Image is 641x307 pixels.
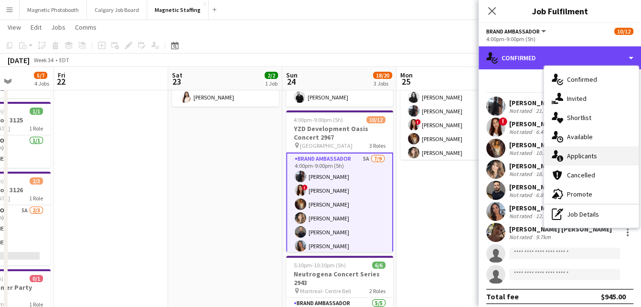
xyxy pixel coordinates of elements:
[369,142,385,149] span: 3 Roles
[265,80,278,87] div: 1 Job
[509,128,534,135] div: Not rated
[47,21,69,33] a: Jobs
[486,28,540,35] span: Brand Ambassador
[400,60,507,204] app-card-role: Brand Ambassador9/94:00pm-9:00pm (5h)[PERSON_NAME][PERSON_NAME][PERSON_NAME]![PERSON_NAME][PERSON...
[147,0,209,19] button: Magnetic Staffing
[486,292,519,301] div: Total fee
[300,142,353,149] span: [GEOGRAPHIC_DATA]
[534,191,553,198] div: 6.8km
[544,70,639,89] div: Confirmed
[509,99,560,107] div: [PERSON_NAME]
[544,89,639,108] div: Invited
[509,162,560,170] div: [PERSON_NAME]
[479,46,641,69] div: Confirmed
[294,116,343,123] span: 4:00pm-9:00pm (5h)
[51,23,65,32] span: Jobs
[366,116,385,123] span: 10/12
[87,0,147,19] button: Calgary Job Board
[286,71,298,79] span: Sun
[544,108,639,127] div: Shortlist
[534,149,556,156] div: 10.2km
[285,76,298,87] span: 24
[544,165,639,185] div: Cancelled
[544,185,639,204] div: Promote
[534,107,556,114] div: 21.1km
[34,80,49,87] div: 4 Jobs
[544,146,639,165] div: Applicants
[400,71,413,79] span: Mon
[509,225,612,233] div: [PERSON_NAME] [PERSON_NAME]
[34,72,47,79] span: 5/7
[20,0,87,19] button: Magnetic Photobooth
[59,56,69,64] div: EDT
[614,28,633,35] span: 10/12
[30,177,43,185] span: 2/3
[29,125,43,132] span: 1 Role
[509,233,534,241] div: Not rated
[56,76,65,87] span: 22
[58,71,65,79] span: Fri
[32,56,55,64] span: Week 34
[31,23,42,32] span: Edit
[601,292,626,301] div: $945.00
[373,72,392,79] span: 18/20
[8,55,30,65] div: [DATE]
[534,212,556,219] div: 12.8km
[479,5,641,17] h3: Job Fulfilment
[509,120,560,128] div: [PERSON_NAME]
[172,71,182,79] span: Sat
[399,76,413,87] span: 25
[486,35,633,43] div: 4:00pm-9:00pm (5h)
[265,72,278,79] span: 2/2
[509,204,560,212] div: [PERSON_NAME]
[286,124,393,142] h3: YZD Development Oasis Concert 2967
[369,287,385,295] span: 2 Roles
[27,21,45,33] a: Edit
[71,21,100,33] a: Comms
[300,287,351,295] span: Montreal- Centre Bell
[29,195,43,202] span: 1 Role
[372,262,385,269] span: 6/6
[8,23,21,32] span: View
[534,233,553,241] div: 9.7km
[286,110,393,252] app-job-card: 4:00pm-9:00pm (5h)10/12YZD Development Oasis Concert 2967 [GEOGRAPHIC_DATA]3 RolesBrand Ambassado...
[509,212,534,219] div: Not rated
[286,153,393,301] app-card-role: Brand Ambassador5A7/94:00pm-9:00pm (5h)[PERSON_NAME]![PERSON_NAME][PERSON_NAME][PERSON_NAME][PERS...
[415,119,421,125] span: !
[499,117,507,126] span: !
[302,185,308,190] span: !
[286,270,393,287] h3: Neutrogena Concert Series 2943
[509,183,560,191] div: [PERSON_NAME]
[509,149,534,156] div: Not rated
[509,141,560,149] div: [PERSON_NAME]
[509,107,534,114] div: Not rated
[534,170,556,177] div: 18.4km
[486,28,547,35] button: Brand Ambassador
[374,80,392,87] div: 3 Jobs
[509,191,534,198] div: Not rated
[75,23,96,32] span: Comms
[544,127,639,146] div: Available
[30,108,43,115] span: 1/1
[509,170,534,177] div: Not rated
[534,128,553,135] div: 6.4km
[30,275,43,282] span: 0/1
[171,76,182,87] span: 23
[4,21,25,33] a: View
[294,262,346,269] span: 5:30pm-10:30pm (5h)
[544,205,639,224] div: Job Details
